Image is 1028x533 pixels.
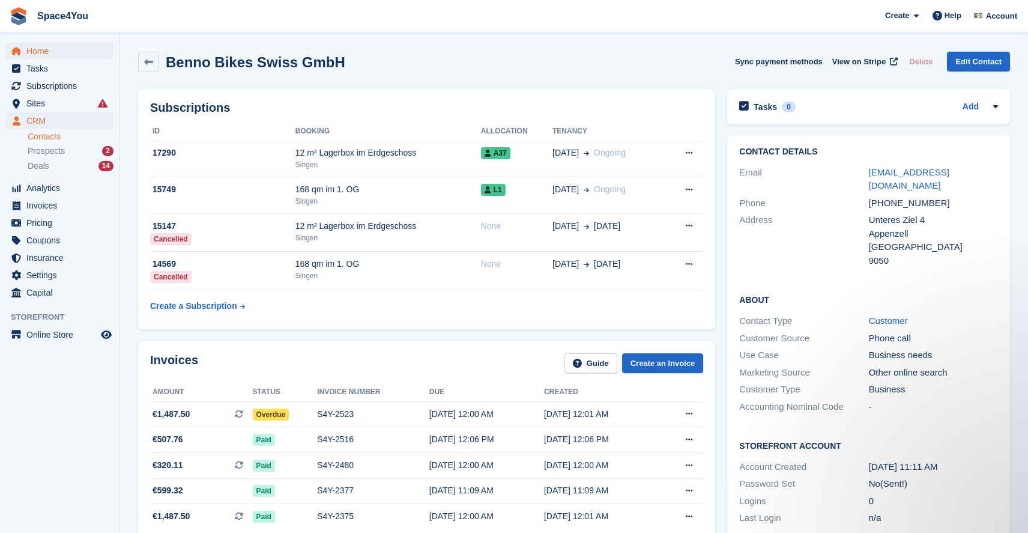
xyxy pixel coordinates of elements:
[622,353,704,373] a: Create an Invoice
[6,284,113,301] a: menu
[26,43,98,59] span: Home
[869,227,998,241] div: Appenzell
[6,197,113,214] a: menu
[153,484,183,497] span: €599.32
[544,433,659,446] div: [DATE] 12:06 PM
[11,311,119,323] span: Storefront
[28,160,49,172] span: Deals
[6,112,113,129] a: menu
[26,78,98,94] span: Subscriptions
[6,60,113,77] a: menu
[972,10,984,22] img: Finn-Kristof Kausch
[429,433,544,446] div: [DATE] 12:06 PM
[739,400,868,414] div: Accounting Nominal Code
[253,409,289,421] span: Overdue
[317,433,429,446] div: S4Y-2516
[150,383,253,402] th: Amount
[6,326,113,343] a: menu
[253,434,275,446] span: Paid
[429,459,544,472] div: [DATE] 12:00 AM
[150,300,237,312] div: Create a Subscription
[26,232,98,249] span: Coupons
[150,258,295,270] div: 14569
[317,510,429,523] div: S4Y-2375
[295,147,481,159] div: 12 m² Lagerbox im Erdgeschoss
[26,326,98,343] span: Online Store
[869,511,998,525] div: n/a
[544,383,659,402] th: Created
[26,267,98,284] span: Settings
[869,477,998,491] div: No
[739,383,868,397] div: Customer Type
[429,383,544,402] th: Due
[6,43,113,59] a: menu
[869,213,998,227] div: Unteres Ziel 4
[295,183,481,196] div: 168 qm im 1. OG
[832,56,886,68] span: View on Stripe
[880,478,907,489] span: (Sent!)
[253,511,275,523] span: Paid
[481,258,552,270] div: None
[295,233,481,243] div: Singen
[150,147,295,159] div: 17290
[317,383,429,402] th: Invoice number
[594,258,620,270] span: [DATE]
[317,459,429,472] div: S4Y-2480
[150,183,295,196] div: 15749
[150,220,295,233] div: 15147
[739,213,868,267] div: Address
[885,10,909,22] span: Create
[26,284,98,301] span: Capital
[544,459,659,472] div: [DATE] 12:00 AM
[564,353,617,373] a: Guide
[429,484,544,497] div: [DATE] 11:09 AM
[102,146,113,156] div: 2
[869,349,998,362] div: Business needs
[295,122,481,141] th: Booking
[481,147,510,159] span: A37
[552,122,665,141] th: Tenancy
[10,7,28,25] img: stora-icon-8386f47178a22dfd0bd8f6a31ec36ba5ce8667c1dd55bd0f319d3a0aa187defe.svg
[253,485,275,497] span: Paid
[98,161,113,171] div: 14
[986,10,1017,22] span: Account
[153,433,183,446] span: €507.76
[739,293,998,305] h2: About
[166,54,345,70] h2: Benno Bikes Swiss GmbH
[739,495,868,508] div: Logins
[739,460,868,474] div: Account Created
[6,267,113,284] a: menu
[26,215,98,231] span: Pricing
[782,102,796,112] div: 0
[26,112,98,129] span: CRM
[150,122,295,141] th: ID
[754,102,777,112] h2: Tasks
[6,78,113,94] a: menu
[594,220,620,233] span: [DATE]
[253,383,318,402] th: Status
[481,122,552,141] th: Allocation
[739,147,998,157] h2: Contact Details
[869,240,998,254] div: [GEOGRAPHIC_DATA]
[869,460,998,474] div: [DATE] 11:11 AM
[99,327,113,342] a: Preview store
[26,249,98,266] span: Insurance
[6,249,113,266] a: menu
[544,510,659,523] div: [DATE] 12:01 AM
[869,196,998,210] div: [PHONE_NUMBER]
[153,510,190,523] span: €1,487.50
[150,271,192,283] div: Cancelled
[153,459,183,472] span: €320.11
[6,180,113,196] a: menu
[739,166,868,193] div: Email
[869,167,949,191] a: [EMAIL_ADDRESS][DOMAIN_NAME]
[6,95,113,112] a: menu
[26,95,98,112] span: Sites
[317,408,429,421] div: S4Y-2523
[552,220,579,233] span: [DATE]
[827,52,900,72] a: View on Stripe
[739,477,868,491] div: Password Set
[869,400,998,414] div: -
[552,258,579,270] span: [DATE]
[739,366,868,380] div: Marketing Source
